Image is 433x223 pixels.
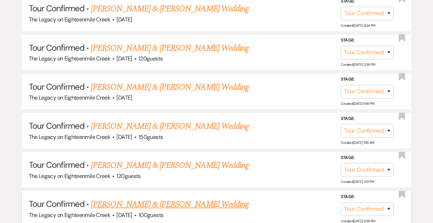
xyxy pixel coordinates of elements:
span: 120 guests [116,172,140,180]
a: [PERSON_NAME] & [PERSON_NAME] Wedding [91,2,248,15]
label: Stage: [341,37,394,44]
span: 150 guests [139,133,163,141]
span: [DATE] [116,94,132,101]
span: Created: [DATE] 2:36 PM [341,62,375,67]
span: 100 guests [139,211,163,219]
label: Stage: [341,193,394,201]
span: [DATE] [116,211,132,219]
label: Stage: [341,154,394,162]
a: [PERSON_NAME] & [PERSON_NAME] Wedding [91,42,248,55]
span: The Legacy on Eighteenmile Creek [29,172,110,180]
span: [DATE] [116,16,132,23]
span: Tour Confirmed [29,42,85,53]
span: 120 guests [139,55,163,62]
span: The Legacy on Eighteenmile Creek [29,133,110,141]
span: Created: [DATE] 9:34 PM [341,23,375,27]
span: Created: [DATE] 6:55 PM [341,218,375,223]
span: The Legacy on Eighteenmile Creek [29,16,110,23]
a: [PERSON_NAME] & [PERSON_NAME] Wedding [91,198,248,211]
span: Created: [DATE] 3:51 PM [341,179,374,184]
span: [DATE] [116,55,132,62]
span: The Legacy on Eighteenmile Creek [29,211,110,219]
span: [DATE] [116,133,132,141]
span: Tour Confirmed [29,3,85,14]
span: Created: [DATE] 6:16 PM [341,101,374,106]
a: [PERSON_NAME] & [PERSON_NAME] Wedding [91,120,248,133]
span: Tour Confirmed [29,159,85,170]
span: Created: [DATE] 11:16 AM [341,140,374,145]
a: [PERSON_NAME] & [PERSON_NAME] Wedding [91,81,248,94]
span: Tour Confirmed [29,120,85,131]
label: Stage: [341,76,394,83]
span: The Legacy on Eighteenmile Creek [29,55,110,62]
a: [PERSON_NAME] & [PERSON_NAME] Wedding [91,159,248,172]
span: Tour Confirmed [29,198,85,209]
label: Stage: [341,115,394,122]
span: Tour Confirmed [29,81,85,92]
span: The Legacy on Eighteenmile Creek [29,94,110,101]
